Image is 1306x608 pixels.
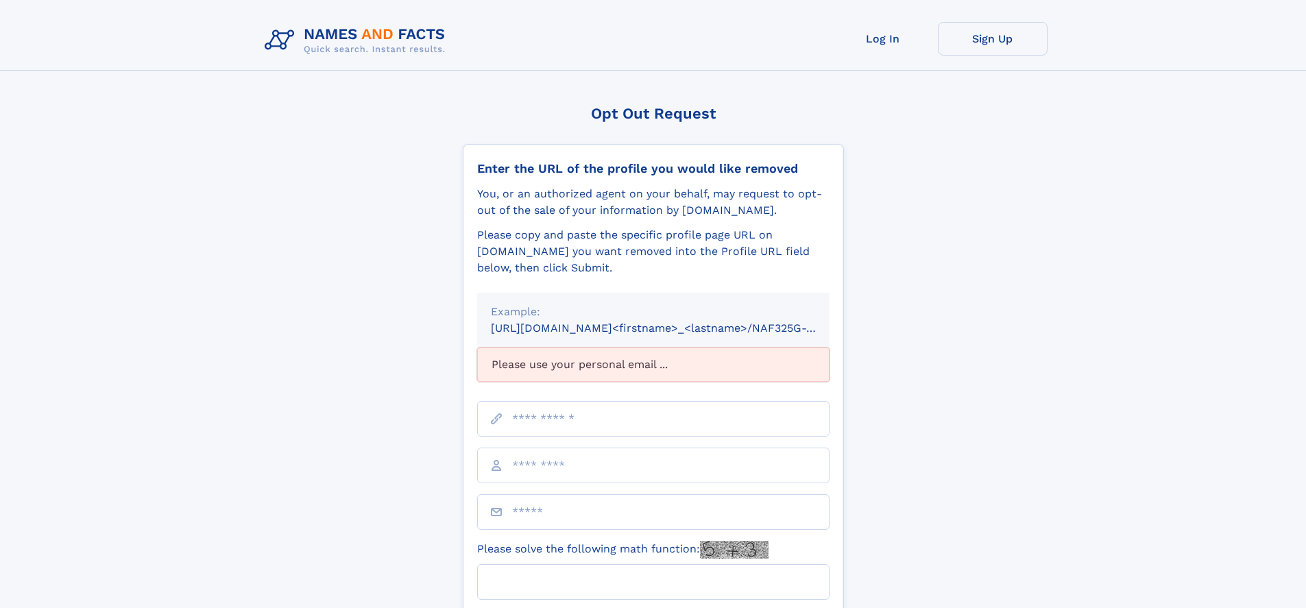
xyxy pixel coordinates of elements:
a: Sign Up [938,22,1048,56]
div: Please copy and paste the specific profile page URL on [DOMAIN_NAME] you want removed into the Pr... [477,227,830,276]
img: Logo Names and Facts [259,22,457,59]
div: Opt Out Request [463,105,844,122]
small: [URL][DOMAIN_NAME]<firstname>_<lastname>/NAF325G-xxxxxxxx [491,321,856,335]
div: You, or an authorized agent on your behalf, may request to opt-out of the sale of your informatio... [477,186,830,219]
div: Please use your personal email ... [477,348,830,382]
a: Log In [828,22,938,56]
div: Example: [491,304,816,320]
div: Enter the URL of the profile you would like removed [477,161,830,176]
label: Please solve the following math function: [477,541,769,559]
